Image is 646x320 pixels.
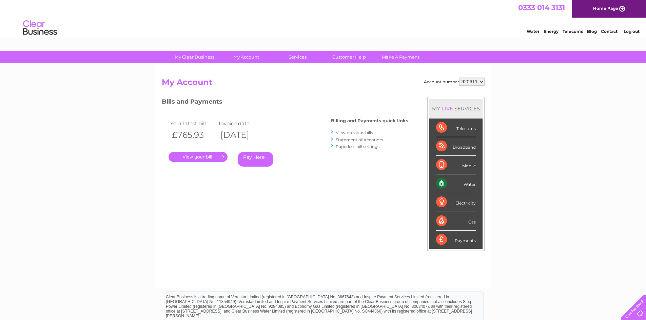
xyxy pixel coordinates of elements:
[162,78,485,90] h2: My Account
[169,128,217,142] th: £765.93
[429,99,483,118] div: MY SERVICES
[436,212,476,231] div: Gas
[336,144,379,149] a: Paperless bill settings
[436,156,476,174] div: Mobile
[167,51,222,63] a: My Clear Business
[163,4,484,33] div: Clear Business is a trading name of Verastar Limited (registered in [GEOGRAPHIC_DATA] No. 3667643...
[436,231,476,249] div: Payments
[238,152,273,167] a: Pay Here
[518,3,565,12] a: 0333 014 3131
[331,118,408,123] h4: Billing and Payments quick links
[321,51,377,63] a: Customer Help
[218,51,274,63] a: My Account
[162,97,408,109] h3: Bills and Payments
[169,152,228,162] a: .
[544,29,559,34] a: Energy
[270,51,326,63] a: Services
[23,18,57,38] img: logo.png
[424,78,485,86] div: Account number
[436,137,476,156] div: Broadband
[563,29,583,34] a: Telecoms
[336,137,383,142] a: Statement of Accounts
[436,193,476,212] div: Electricity
[436,119,476,137] div: Telecoms
[217,119,266,128] td: Invoice date
[217,128,266,142] th: [DATE]
[527,29,540,34] a: Water
[373,51,429,63] a: Make A Payment
[624,29,640,34] a: Log out
[587,29,597,34] a: Blog
[436,174,476,193] div: Water
[601,29,618,34] a: Contact
[336,130,373,135] a: View previous bills
[440,105,454,112] div: LIVE
[169,119,217,128] td: Your latest bill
